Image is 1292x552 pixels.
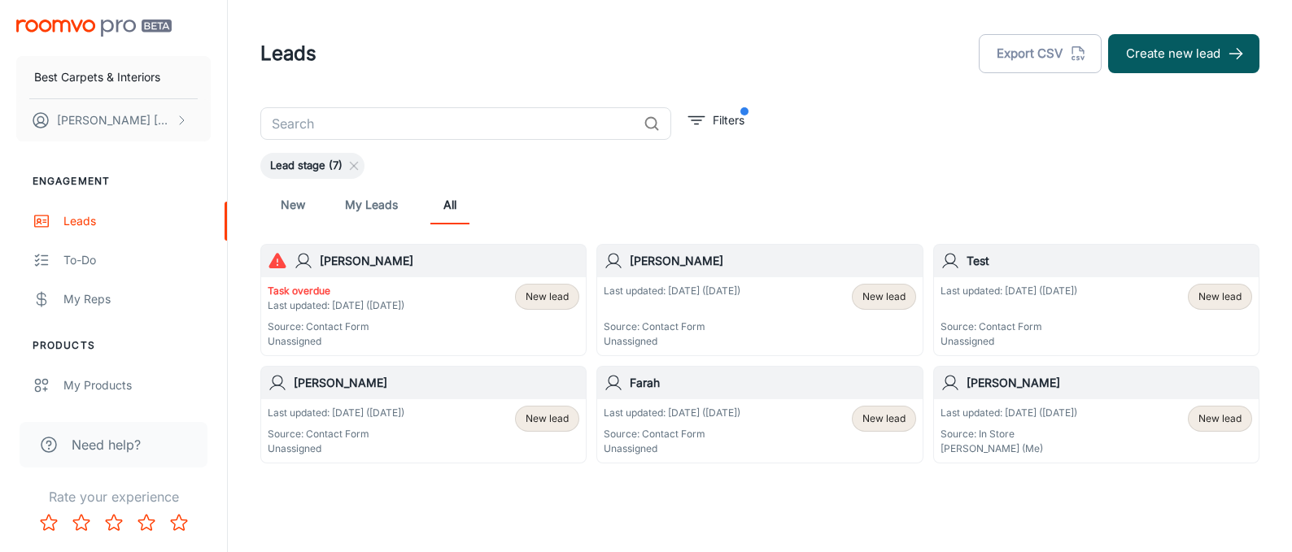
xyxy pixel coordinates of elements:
[268,298,404,313] p: Last updated: [DATE] ([DATE])
[273,185,312,224] a: New
[260,153,364,179] div: Lead stage (7)
[941,427,1077,441] p: Source: In Store
[941,334,1077,349] p: Unassigned
[713,111,744,129] p: Filters
[260,244,587,356] a: [PERSON_NAME]Task overdueLast updated: [DATE] ([DATE])Source: Contact FormUnassignedNew lead
[13,487,214,506] p: Rate your experience
[268,334,404,349] p: Unassigned
[260,366,587,463] a: [PERSON_NAME]Last updated: [DATE] ([DATE])Source: Contact FormUnassignedNew lead
[130,506,163,539] button: Rate 4 star
[630,374,915,392] h6: Farah
[933,366,1259,463] a: [PERSON_NAME]Last updated: [DATE] ([DATE])Source: In Store[PERSON_NAME] (Me)New lead
[862,411,906,426] span: New lead
[941,284,1077,298] p: Last updated: [DATE] ([DATE])
[862,289,906,304] span: New lead
[604,441,740,456] p: Unassigned
[16,20,172,37] img: Roomvo PRO Beta
[320,252,579,270] h6: [PERSON_NAME]
[98,506,130,539] button: Rate 3 star
[596,366,923,463] a: FarahLast updated: [DATE] ([DATE])Source: Contact FormUnassignedNew lead
[933,244,1259,356] a: TestLast updated: [DATE] ([DATE])Source: Contact FormUnassignedNew lead
[1198,289,1242,304] span: New lead
[268,284,404,298] p: Task overdue
[684,107,749,133] button: filter
[163,506,195,539] button: Rate 5 star
[941,319,1077,334] p: Source: Contact Form
[57,111,172,129] p: [PERSON_NAME] [PERSON_NAME]
[596,244,923,356] a: [PERSON_NAME]Last updated: [DATE] ([DATE])Source: Contact FormUnassignedNew lead
[65,506,98,539] button: Rate 2 star
[33,506,65,539] button: Rate 1 star
[268,427,404,441] p: Source: Contact Form
[268,406,404,420] p: Last updated: [DATE] ([DATE])
[979,34,1102,73] button: Export CSV
[967,374,1252,392] h6: [PERSON_NAME]
[16,99,211,141] button: [PERSON_NAME] [PERSON_NAME]
[268,319,404,334] p: Source: Contact Form
[1198,411,1242,426] span: New lead
[430,185,469,224] a: All
[526,411,569,426] span: New lead
[345,185,398,224] a: My Leads
[604,334,740,349] p: Unassigned
[604,427,740,441] p: Source: Contact Form
[941,441,1077,456] p: [PERSON_NAME] (Me)
[63,290,211,308] div: My Reps
[604,319,740,334] p: Source: Contact Form
[1108,34,1259,73] button: Create new lead
[630,252,915,270] h6: [PERSON_NAME]
[604,284,740,298] p: Last updated: [DATE] ([DATE])
[260,107,637,140] input: Search
[941,406,1077,420] p: Last updated: [DATE] ([DATE])
[260,39,316,68] h1: Leads
[260,158,352,174] span: Lead stage (7)
[268,441,404,456] p: Unassigned
[604,406,740,420] p: Last updated: [DATE] ([DATE])
[63,251,211,269] div: To-do
[34,68,160,86] p: Best Carpets & Interiors
[63,376,211,394] div: My Products
[967,252,1252,270] h6: Test
[16,56,211,98] button: Best Carpets & Interiors
[526,289,569,304] span: New lead
[294,374,579,392] h6: [PERSON_NAME]
[63,212,211,230] div: Leads
[72,435,141,454] span: Need help?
